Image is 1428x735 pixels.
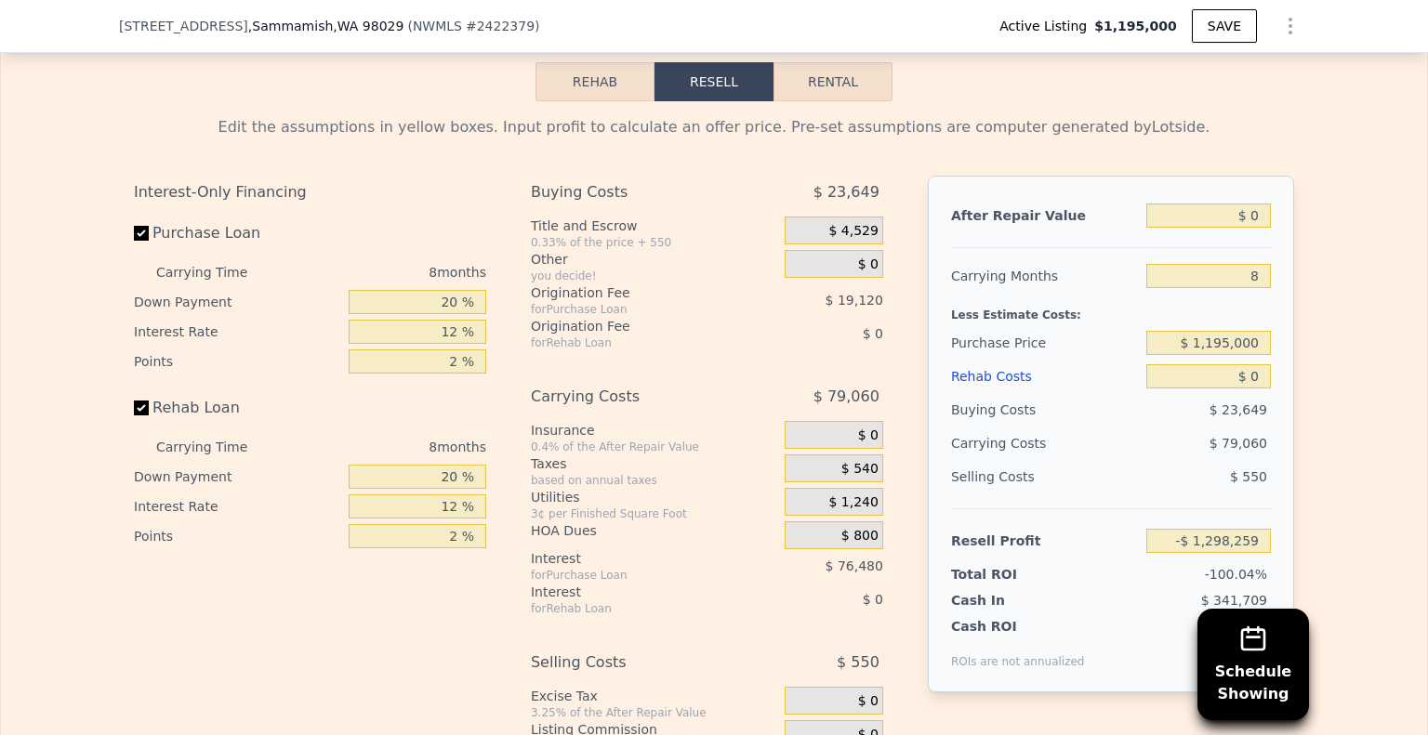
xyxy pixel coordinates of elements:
div: Excise Tax [531,687,777,705]
div: Carrying Months [951,259,1139,293]
div: Interest Rate [134,492,341,521]
div: 0.4% of the After Repair Value [531,440,777,454]
div: Cash In [951,591,1067,610]
span: # 2422379 [466,19,535,33]
div: Down Payment [134,462,341,492]
div: 8 months [284,257,486,287]
div: 3¢ per Finished Square Foot [531,506,777,521]
div: Edit the assumptions in yellow boxes. Input profit to calculate an offer price. Pre-set assumptio... [134,116,1294,138]
span: $ 4,529 [828,223,878,240]
div: After Repair Value [951,199,1139,232]
span: $ 19,120 [826,293,883,308]
span: $ 0 [863,592,883,607]
span: $1,195,000 [1094,17,1177,35]
div: Carrying Time [156,257,277,287]
span: [STREET_ADDRESS] [119,17,248,35]
span: $ 0 [858,256,879,273]
div: for Rehab Loan [531,335,738,350]
div: ROIs are not annualized [951,636,1085,669]
span: $ 76,480 [826,558,883,573]
input: Rehab Loan [134,400,149,415]
span: $ 79,060 [813,380,879,413]
div: HOA Dues [531,521,777,540]
span: $ 0 [863,326,883,341]
div: Carrying Time [156,432,277,462]
span: $ 0 [858,693,879,710]
div: Interest [531,549,738,568]
span: $ 79,060 [1210,436,1267,451]
span: $ 0 [858,427,879,444]
div: Selling Costs [531,646,738,679]
div: ( ) [407,17,539,35]
div: Buying Costs [951,393,1139,427]
span: $ 1,240 [828,494,878,511]
div: for Purchase Loan [531,568,738,583]
div: Less Estimate Costs: [951,293,1271,326]
span: $ 540 [841,461,879,478]
div: 3.25% of the After Repair Value [531,705,777,720]
div: Interest Rate [134,317,341,347]
div: 8 months [284,432,486,462]
label: Rehab Loan [134,391,341,425]
div: based on annual taxes [531,473,777,488]
div: Taxes [531,454,777,473]
div: Other [531,250,777,269]
span: , Sammamish [248,17,404,35]
div: Utilities [531,488,777,506]
button: Rental [773,62,892,101]
div: Points [134,347,341,376]
button: Rehab [535,62,654,101]
span: $ 23,649 [1210,402,1267,417]
div: Down Payment [134,287,341,317]
button: Show Options [1272,7,1309,45]
div: for Purchase Loan [531,302,738,317]
div: Cash ROI [951,617,1085,636]
div: Interest-Only Financing [134,176,486,209]
button: Resell [654,62,773,101]
div: Carrying Costs [951,427,1067,460]
div: Title and Escrow [531,217,777,235]
div: Selling Costs [951,460,1139,493]
span: $ 800 [841,528,879,545]
div: Origination Fee [531,317,738,335]
div: Insurance [531,421,777,440]
input: Purchase Loan [134,226,149,241]
div: Buying Costs [531,176,738,209]
label: Purchase Loan [134,217,341,250]
span: -100.04% [1205,567,1267,582]
span: $ 23,649 [813,176,879,209]
div: Origination Fee [531,283,738,302]
span: , WA 98029 [333,19,403,33]
button: SAVE [1192,9,1257,43]
div: Purchase Price [951,326,1139,360]
div: for Rehab Loan [531,601,738,616]
div: Carrying Costs [531,380,738,413]
span: $ 550 [837,646,879,679]
span: $ 341,709 [1201,593,1267,608]
div: Total ROI [951,565,1067,584]
span: Active Listing [999,17,1094,35]
div: 0.33% of the price + 550 [531,235,777,250]
div: Rehab Costs [951,360,1139,393]
span: $ 550 [1230,469,1267,484]
div: Points [134,521,341,551]
div: you decide! [531,269,777,283]
div: Interest [531,583,738,601]
button: ScheduleShowing [1197,609,1309,720]
div: Resell Profit [951,524,1139,558]
span: NWMLS [413,19,462,33]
